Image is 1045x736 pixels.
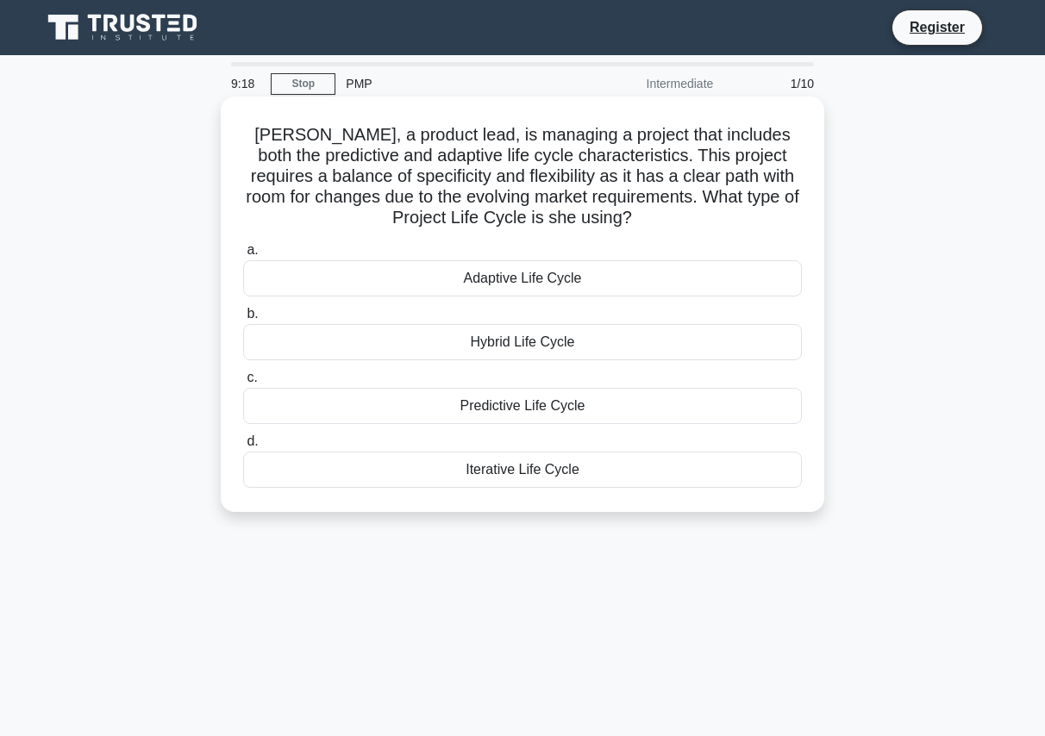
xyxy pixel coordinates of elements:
div: Hybrid Life Cycle [243,324,802,360]
span: d. [247,433,258,448]
div: Adaptive Life Cycle [243,260,802,296]
span: b. [247,306,258,321]
div: 9:18 [221,66,271,101]
div: Iterative Life Cycle [243,452,802,488]
div: Intermediate [573,66,723,101]
div: Predictive Life Cycle [243,388,802,424]
div: PMP [335,66,573,101]
h5: [PERSON_NAME], a product lead, is managing a project that includes both the predictive and adapti... [241,124,804,229]
span: c. [247,370,257,384]
div: 1/10 [723,66,824,101]
span: a. [247,242,258,257]
a: Register [899,16,975,38]
a: Stop [271,73,335,95]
